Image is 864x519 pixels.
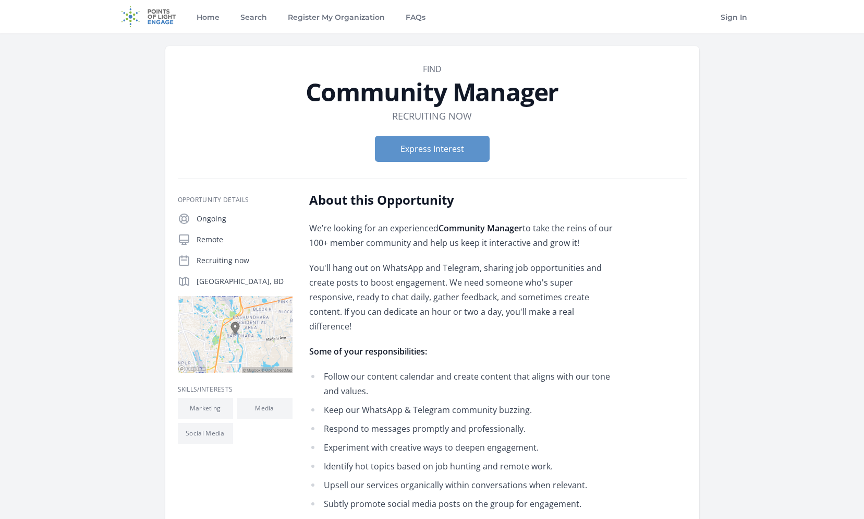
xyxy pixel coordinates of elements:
li: Experiment with creative ways to deepen engagement. [309,440,614,455]
li: Social Media [178,423,233,444]
p: Recruiting now [197,255,293,266]
button: Express Interest [375,136,490,162]
li: Media [237,398,293,419]
h3: Opportunity Details [178,196,293,204]
p: [GEOGRAPHIC_DATA], BD [197,276,293,287]
li: Identify hot topics based on job hunting and remote work. [309,459,614,474]
h1: Community Manager [178,79,687,104]
a: FIND [423,63,442,75]
li: Keep our WhatsApp & Telegram community buzzing. [309,403,614,417]
img: Map [178,296,293,373]
h3: Skills/Interests [178,385,293,394]
li: Follow our content calendar and create content that aligns with our tone and values. [309,369,614,398]
p: Ongoing [197,214,293,224]
strong: Community Manager [439,222,522,234]
dd: Recruiting now [392,109,472,123]
li: Upsell our services organically within conversations when relevant. [309,478,614,492]
li: Respond to messages promptly and professionally. [309,421,614,436]
li: Marketing [178,398,233,419]
p: We’re looking for an experienced to take the reins of our 100+ member community and help us keep ... [309,221,614,250]
p: You'll hang out on WhatsApp and Telegram, sharing job opportunities and create posts to boost eng... [309,261,614,334]
strong: Some of your responsibilities: [309,346,427,357]
h2: About this Opportunity [309,192,614,208]
li: Subtly promote social media posts on the group for engagement. [309,497,614,511]
p: Remote [197,234,293,245]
